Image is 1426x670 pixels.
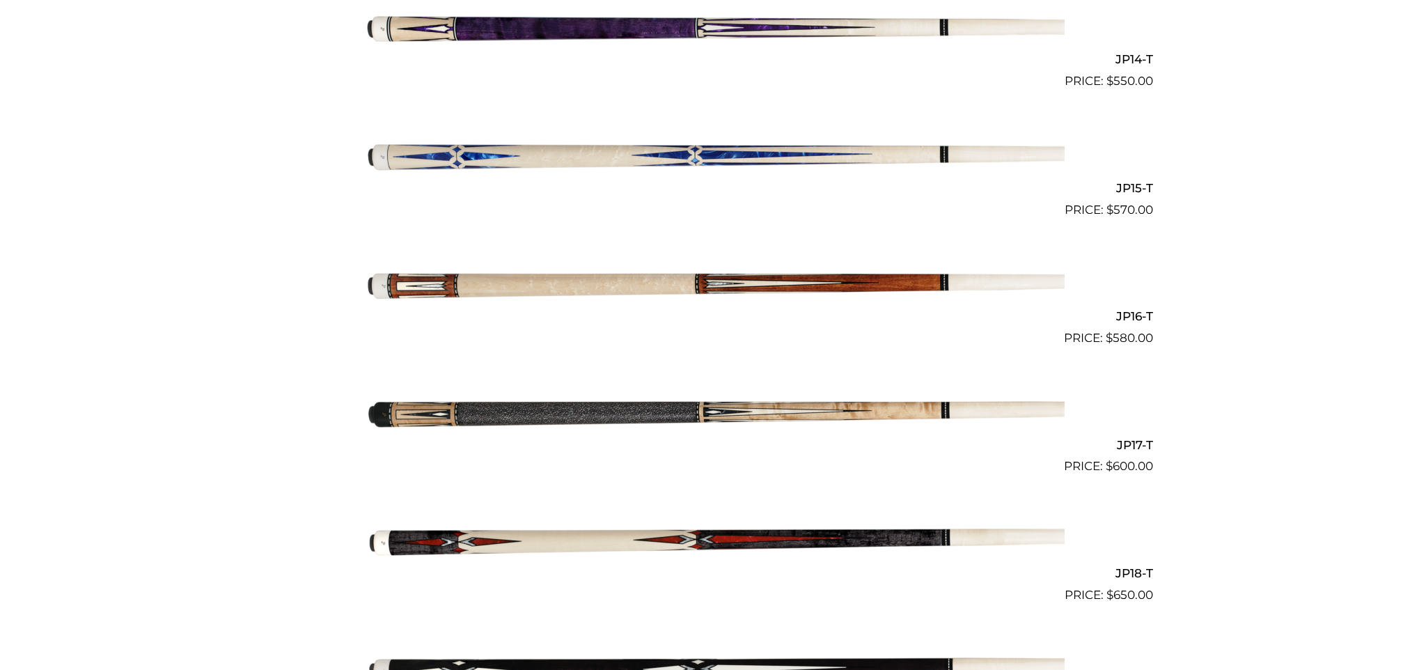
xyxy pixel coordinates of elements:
img: JP15-T [361,96,1065,213]
bdi: 570.00 [1106,203,1153,217]
h2: JP15-T [273,175,1153,201]
a: JP17-T $600.00 [273,353,1153,476]
span: $ [1106,203,1113,217]
bdi: 550.00 [1106,74,1153,88]
span: $ [1106,74,1113,88]
a: JP15-T $570.00 [273,96,1153,219]
a: JP18-T $650.00 [273,481,1153,604]
span: $ [1106,588,1113,602]
bdi: 650.00 [1106,588,1153,602]
a: JP16-T $580.00 [273,225,1153,348]
bdi: 580.00 [1106,331,1153,345]
span: $ [1106,459,1113,473]
h2: JP18-T [273,560,1153,586]
h2: JP16-T [273,304,1153,329]
h2: JP14-T [273,47,1153,72]
h2: JP17-T [273,432,1153,458]
bdi: 600.00 [1106,459,1153,473]
img: JP17-T [361,353,1065,470]
img: JP18-T [361,481,1065,598]
img: JP16-T [361,225,1065,342]
span: $ [1106,331,1113,345]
